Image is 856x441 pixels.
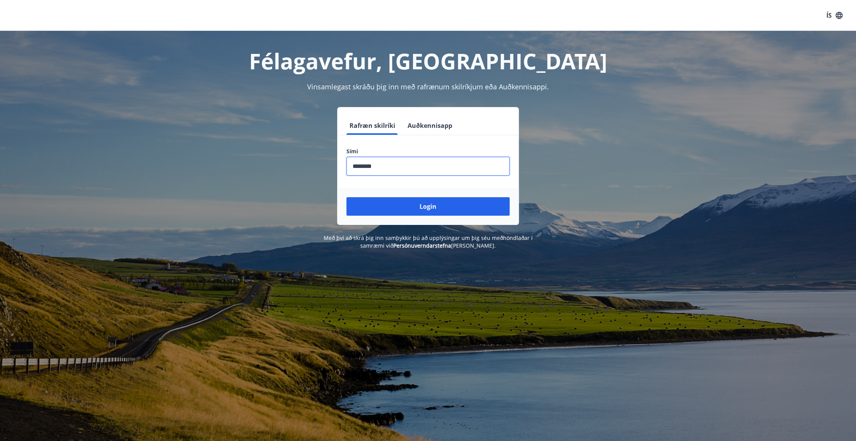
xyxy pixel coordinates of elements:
[324,234,533,249] span: Með því að skrá þig inn samþykkir þú að upplýsingar um þig séu meðhöndlaðar í samræmi við [PERSON...
[393,242,451,249] a: Persónuverndarstefna
[346,148,510,155] label: Sími
[346,197,510,216] button: Login
[346,116,398,135] button: Rafræn skilríki
[405,116,455,135] button: Auðkennisapp
[307,82,549,91] span: Vinsamlegast skráðu þig inn með rafrænum skilríkjum eða Auðkennisappi.
[160,46,696,75] h1: Félagavefur, [GEOGRAPHIC_DATA]
[822,8,847,22] button: ÍS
